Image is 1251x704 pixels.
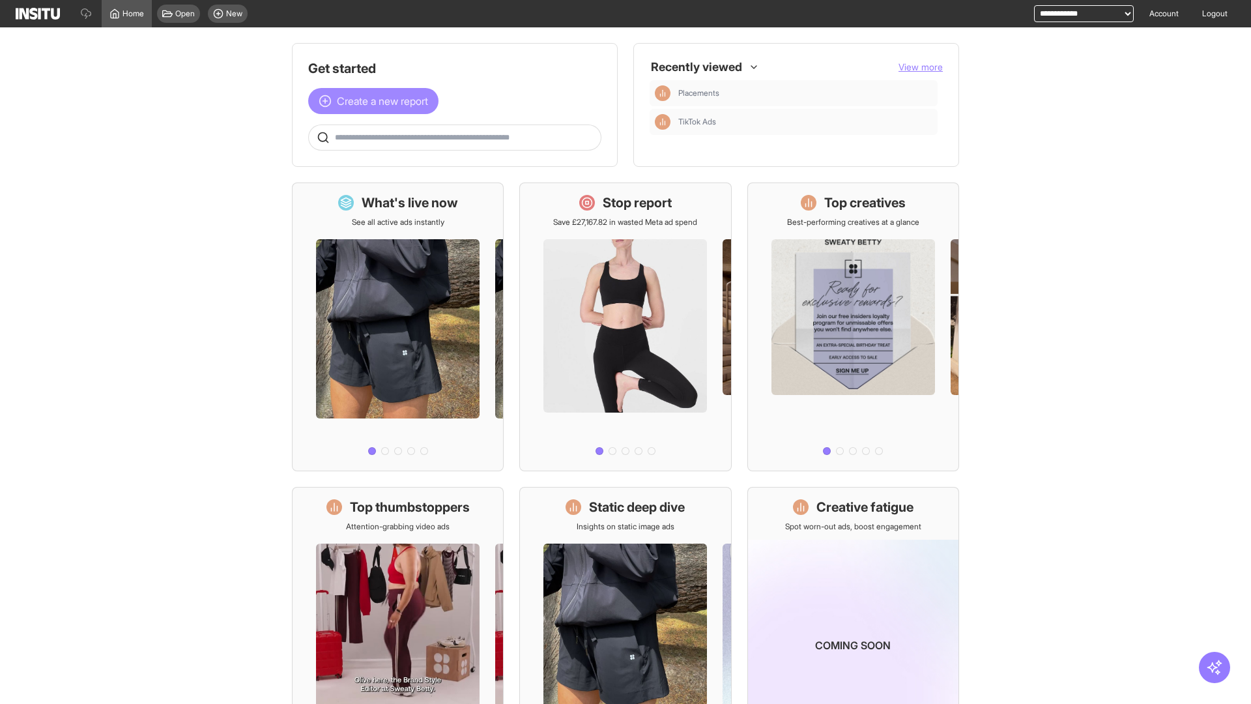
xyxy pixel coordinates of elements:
img: Logo [16,8,60,20]
h1: What's live now [362,194,458,212]
span: Home [122,8,144,19]
h1: Top thumbstoppers [350,498,470,516]
p: Save £27,167.82 in wasted Meta ad spend [553,217,697,227]
div: Insights [655,85,670,101]
span: TikTok Ads [678,117,932,127]
h1: Static deep dive [589,498,685,516]
span: Placements [678,88,719,98]
h1: Get started [308,59,601,78]
a: Top creativesBest-performing creatives at a glance [747,183,959,471]
h1: Top creatives [824,194,906,212]
p: Best-performing creatives at a glance [787,217,919,227]
p: See all active ads instantly [352,217,444,227]
span: Create a new report [337,93,428,109]
p: Insights on static image ads [577,521,674,532]
span: Placements [678,88,932,98]
a: Stop reportSave £27,167.82 in wasted Meta ad spend [519,183,731,471]
h1: Stop report [603,194,672,212]
span: TikTok Ads [678,117,716,127]
span: Open [175,8,195,19]
a: What's live nowSee all active ads instantly [292,183,504,471]
button: View more [899,61,943,74]
p: Attention-grabbing video ads [346,521,450,532]
button: Create a new report [308,88,439,114]
div: Insights [655,114,670,130]
span: View more [899,61,943,72]
span: New [226,8,242,19]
